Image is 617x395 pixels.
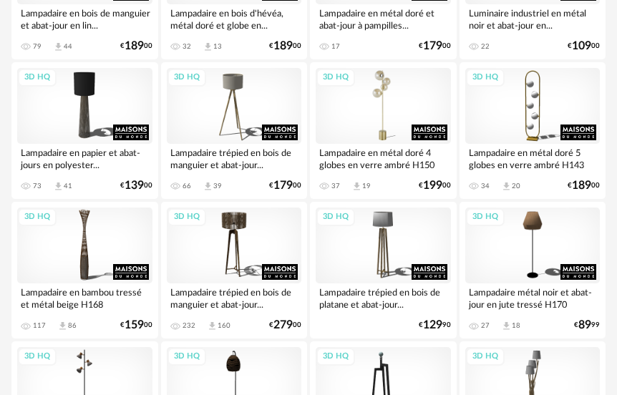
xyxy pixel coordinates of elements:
[161,62,308,199] a: 3D HQ Lampadaire trépied en bois de manguier et abat-jour... 66 Download icon 39 €17900
[213,182,222,190] div: 39
[203,42,213,52] span: Download icon
[269,181,301,190] div: € 00
[18,208,57,226] div: 3D HQ
[11,202,158,338] a: 3D HQ Lampadaire en bambou tressé et métal beige H168 117 Download icon 86 €15900
[203,181,213,192] span: Download icon
[316,144,451,172] div: Lampadaire en métal doré 4 globes en verre ambré H150
[183,321,195,330] div: 232
[68,321,77,330] div: 86
[316,208,355,226] div: 3D HQ
[120,42,152,51] div: € 00
[183,42,191,51] div: 32
[572,181,591,190] span: 189
[120,321,152,330] div: € 00
[466,69,505,87] div: 3D HQ
[419,181,451,190] div: € 00
[183,182,191,190] div: 66
[466,208,505,226] div: 3D HQ
[273,42,293,51] span: 189
[161,202,308,338] a: 3D HQ Lampadaire trépied en bois de manguier et abat-jour... 232 Download icon 160 €27900
[17,283,152,312] div: Lampadaire en bambou tressé et métal beige H168
[465,144,601,172] div: Lampadaire en métal doré 5 globes en verre ambré H143
[512,321,520,330] div: 18
[57,321,68,331] span: Download icon
[481,182,490,190] div: 34
[18,69,57,87] div: 3D HQ
[167,283,302,312] div: Lampadaire trépied en bois de manguier et abat-jour...
[501,321,512,331] span: Download icon
[574,321,600,330] div: € 99
[269,42,301,51] div: € 00
[33,42,42,51] div: 79
[423,321,442,330] span: 129
[331,182,340,190] div: 37
[125,42,144,51] span: 189
[465,4,601,33] div: Luminaire industriel en métal noir et abat-jour en...
[64,182,72,190] div: 41
[362,182,371,190] div: 19
[316,4,451,33] div: Lampadaire en métal doré et abat-jour à pampilles...
[460,202,606,338] a: 3D HQ Lampadaire métal noir et abat-jour en jute tressé H170 27 Download icon 18 €8999
[64,42,72,51] div: 44
[273,181,293,190] span: 179
[423,181,442,190] span: 199
[351,181,362,192] span: Download icon
[207,321,218,331] span: Download icon
[568,181,600,190] div: € 00
[460,62,606,199] a: 3D HQ Lampadaire en métal doré 5 globes en verre ambré H143 34 Download icon 20 €18900
[481,321,490,330] div: 27
[17,144,152,172] div: Lampadaire en papier et abat-jours en polyester...
[167,208,206,226] div: 3D HQ
[466,348,505,366] div: 3D HQ
[419,321,451,330] div: € 90
[423,42,442,51] span: 179
[572,42,591,51] span: 109
[167,4,302,33] div: Lampadaire en bois d'hévéa, métal doré et globe en...
[218,321,230,330] div: 160
[33,182,42,190] div: 73
[316,69,355,87] div: 3D HQ
[167,348,206,366] div: 3D HQ
[481,42,490,51] div: 22
[17,4,152,33] div: Lampadaire en bois de manguier et abat-jour en lin...
[310,62,457,199] a: 3D HQ Lampadaire en métal doré 4 globes en verre ambré H150 37 Download icon 19 €19900
[125,321,144,330] span: 159
[167,144,302,172] div: Lampadaire trépied en bois de manguier et abat-jour...
[33,321,46,330] div: 117
[316,348,355,366] div: 3D HQ
[53,181,64,192] span: Download icon
[419,42,451,51] div: € 00
[269,321,301,330] div: € 00
[120,181,152,190] div: € 00
[18,348,57,366] div: 3D HQ
[11,62,158,199] a: 3D HQ Lampadaire en papier et abat-jours en polyester... 73 Download icon 41 €13900
[167,69,206,87] div: 3D HQ
[331,42,340,51] div: 17
[273,321,293,330] span: 279
[213,42,222,51] div: 13
[465,283,601,312] div: Lampadaire métal noir et abat-jour en jute tressé H170
[53,42,64,52] span: Download icon
[501,181,512,192] span: Download icon
[310,202,457,338] a: 3D HQ Lampadaire trépied en bois de platane et abat-jour... €12990
[578,321,591,330] span: 89
[316,283,451,312] div: Lampadaire trépied en bois de platane et abat-jour...
[512,182,520,190] div: 20
[125,181,144,190] span: 139
[568,42,600,51] div: € 00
